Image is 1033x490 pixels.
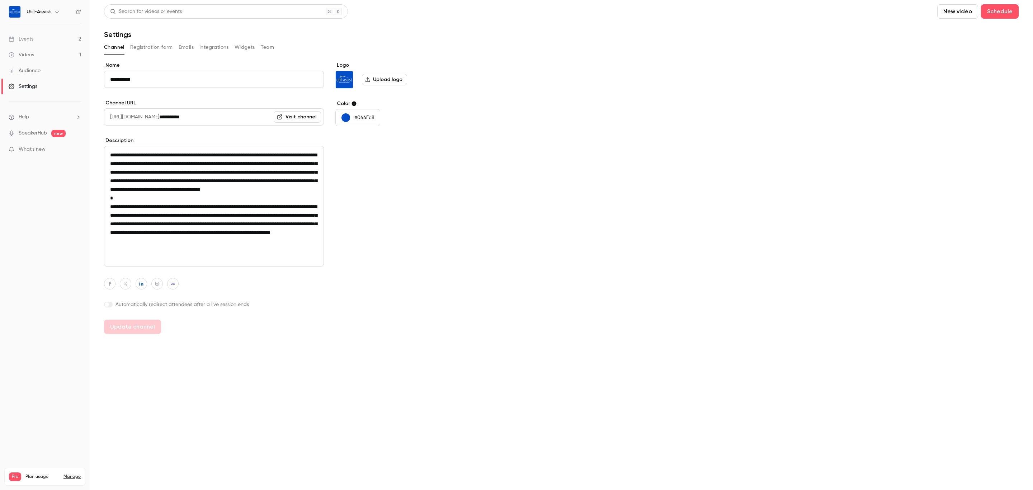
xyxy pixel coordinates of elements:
[19,129,47,137] a: SpeakerHub
[199,42,229,53] button: Integrations
[27,8,51,15] h6: Util-Assist
[336,71,353,88] img: Util-Assist
[354,114,374,121] p: #044Fc8
[104,137,324,144] label: Description
[51,130,66,137] span: new
[9,83,37,90] div: Settings
[335,109,380,126] button: #044Fc8
[9,113,81,121] li: help-dropdown-opener
[9,6,20,18] img: Util-Assist
[104,108,159,126] span: [URL][DOMAIN_NAME]
[261,42,274,53] button: Team
[19,113,29,121] span: Help
[937,4,978,19] button: New video
[110,8,182,15] div: Search for videos or events
[335,62,445,69] label: Logo
[362,74,407,85] label: Upload logo
[9,67,41,74] div: Audience
[104,30,131,39] h1: Settings
[130,42,173,53] button: Registration form
[19,146,46,153] span: What's new
[104,301,324,308] label: Automatically redirect attendees after a live session ends
[9,51,34,58] div: Videos
[25,474,59,480] span: Plan usage
[235,42,255,53] button: Widgets
[72,146,81,153] iframe: Noticeable Trigger
[104,42,124,53] button: Channel
[981,4,1019,19] button: Schedule
[274,111,321,123] a: Visit channel
[335,62,445,89] section: Logo
[335,100,445,107] label: Color
[9,472,21,481] span: Pro
[9,36,33,43] div: Events
[63,474,81,480] a: Manage
[179,42,194,53] button: Emails
[104,62,324,69] label: Name
[104,99,324,107] label: Channel URL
